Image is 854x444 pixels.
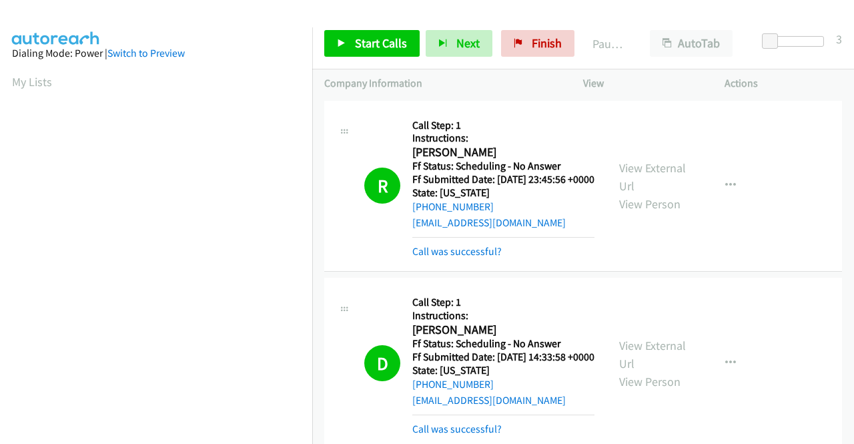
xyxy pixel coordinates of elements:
[456,35,480,51] span: Next
[619,374,681,389] a: View Person
[107,47,185,59] a: Switch to Preview
[619,196,681,212] a: View Person
[412,245,502,258] a: Call was successful?
[12,45,300,61] div: Dialing Mode: Power |
[12,74,52,89] a: My Lists
[412,160,594,173] h5: Ff Status: Scheduling - No Answer
[412,394,566,407] a: [EMAIL_ADDRESS][DOMAIN_NAME]
[725,75,842,91] p: Actions
[619,338,686,371] a: View External Url
[412,337,594,351] h5: Ff Status: Scheduling - No Answer
[412,322,590,338] h2: [PERSON_NAME]
[412,216,566,229] a: [EMAIL_ADDRESS][DOMAIN_NAME]
[412,309,594,322] h5: Instructions:
[355,35,407,51] span: Start Calls
[619,160,686,194] a: View External Url
[412,173,594,186] h5: Ff Submitted Date: [DATE] 23:45:56 +0000
[412,296,594,309] h5: Call Step: 1
[412,119,594,132] h5: Call Step: 1
[412,364,594,377] h5: State: [US_STATE]
[592,35,626,53] p: Paused
[583,75,701,91] p: View
[501,30,574,57] a: Finish
[412,186,594,200] h5: State: [US_STATE]
[816,169,854,275] iframe: Resource Center
[412,200,494,213] a: [PHONE_NUMBER]
[412,132,594,145] h5: Instructions:
[364,168,400,204] h1: R
[324,30,420,57] a: Start Calls
[650,30,733,57] button: AutoTab
[324,75,559,91] p: Company Information
[836,30,842,48] div: 3
[412,378,494,391] a: [PHONE_NUMBER]
[412,423,502,435] a: Call was successful?
[412,351,594,364] h5: Ff Submitted Date: [DATE] 14:33:58 +0000
[364,345,400,381] h1: D
[426,30,492,57] button: Next
[412,145,590,160] h2: [PERSON_NAME]
[532,35,562,51] span: Finish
